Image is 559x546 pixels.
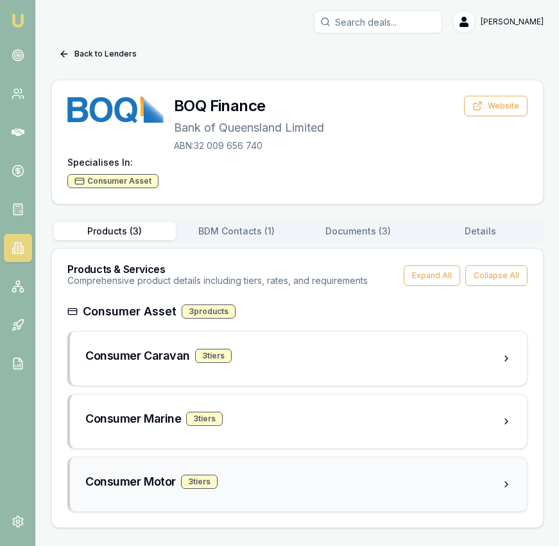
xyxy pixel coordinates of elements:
button: BDM Contacts ( 1 ) [176,222,298,240]
input: Search deals [314,10,442,33]
button: Collapse All [465,265,528,286]
button: Details [419,222,541,240]
span: [PERSON_NAME] [481,17,544,27]
div: 3 tier s [186,412,223,426]
button: Products ( 3 ) [54,222,176,240]
button: Back to Lenders [51,44,144,64]
p: Bank of Queensland Limited [174,119,324,137]
h3: Consumer Asset [83,303,176,321]
h3: Consumer Motor [85,473,176,491]
h3: Products & Services [67,264,368,274]
img: emu-icon-u.png [10,13,26,28]
button: Website [464,96,528,116]
p: ABN: 32 009 656 740 [174,139,324,152]
div: 3 tier s [181,475,218,489]
div: 3 tier s [195,349,232,363]
h3: BOQ Finance [174,96,324,116]
h3: Consumer Marine [85,410,181,428]
img: BOQ Finance logo [67,96,164,125]
button: Documents ( 3 ) [298,222,420,240]
div: 3 products [182,304,236,319]
div: Consumer Asset [67,174,159,188]
button: Expand All [404,265,460,286]
h3: Consumer Caravan [85,347,190,365]
p: Comprehensive product details including tiers, rates, and requirements [67,274,368,287]
h4: Specialises In: [67,156,528,169]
